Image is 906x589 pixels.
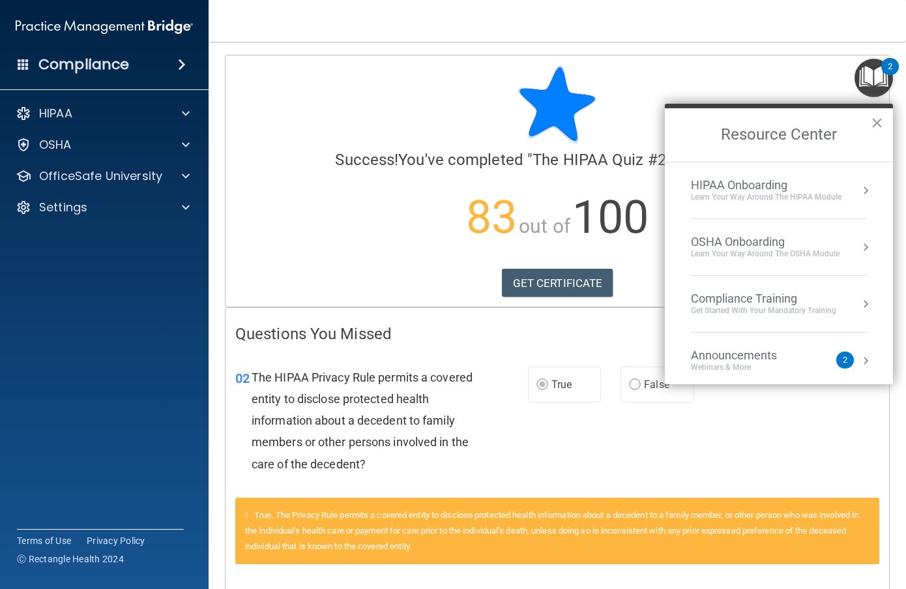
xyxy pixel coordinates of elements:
span: Success! [335,151,398,169]
span: out of [519,215,570,237]
span: 02 [235,370,250,386]
a: OSHA [16,137,190,153]
div: Resource Center [665,104,893,384]
a: HIPAA [16,106,190,121]
div: OSHA Onboarding [691,235,840,249]
h4: Questions You Missed [235,325,879,342]
a: OfficeSafe University [16,168,190,184]
span: True. The Privacy Rule permits a covered entity to disclose protected health information about a ... [245,510,858,551]
span: False [644,378,669,391]
button: Close [871,112,883,133]
a: Settings [16,200,190,215]
p: OfficeSafe University [39,168,162,184]
a: Terms of Use [17,534,71,547]
p: OSHA [39,137,72,153]
img: PMB logo [16,14,193,40]
span: 83 [466,190,517,244]
span: 100 [572,190,649,244]
p: HIPAA [39,106,72,121]
input: False [629,380,641,390]
div: Learn Your Way around the HIPAA module [691,192,841,203]
span: Ⓒ Rectangle Health 2024 [17,552,124,566]
div: Compliance Training [691,292,836,306]
div: Webinars & More [691,362,803,373]
span: True [551,378,572,391]
img: blue-star-rounded.9d042014.png [518,65,596,143]
h4: You've completed " " with a score of [235,151,879,168]
div: 2 [888,67,892,83]
span: The HIPAA Quiz #2 [533,151,666,169]
h2: Resource Center [665,108,893,162]
input: True [536,380,548,390]
div: Learn your way around the OSHA module [691,249,840,260]
button: Open Resource Center, 2 new notifications [855,59,893,97]
h4: Compliance [38,55,129,74]
div: Announcements [691,348,803,363]
a: GET CERTIFICATE [502,269,613,297]
iframe: Drift Widget Chat Controller [841,499,890,549]
p: Settings [39,200,87,215]
span: The HIPAA Privacy Rule permits a covered entity to disclose protected health information about a ... [252,370,473,471]
div: HIPAA Onboarding [691,178,841,192]
a: Privacy Policy [87,534,145,547]
div: Get Started with your mandatory training [691,305,836,316]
